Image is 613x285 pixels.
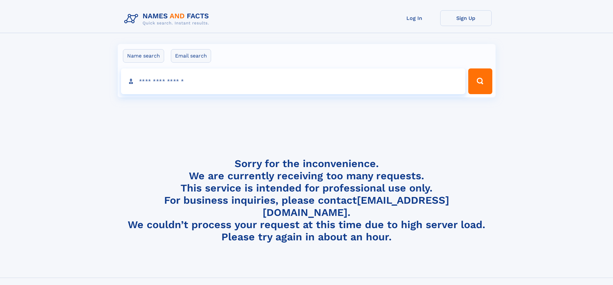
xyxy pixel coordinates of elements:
[171,49,211,63] label: Email search
[122,10,214,28] img: Logo Names and Facts
[440,10,492,26] a: Sign Up
[122,157,492,243] h4: Sorry for the inconvenience. We are currently receiving too many requests. This service is intend...
[123,49,164,63] label: Name search
[389,10,440,26] a: Log In
[121,68,466,94] input: search input
[468,68,492,94] button: Search Button
[263,194,449,218] a: [EMAIL_ADDRESS][DOMAIN_NAME]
